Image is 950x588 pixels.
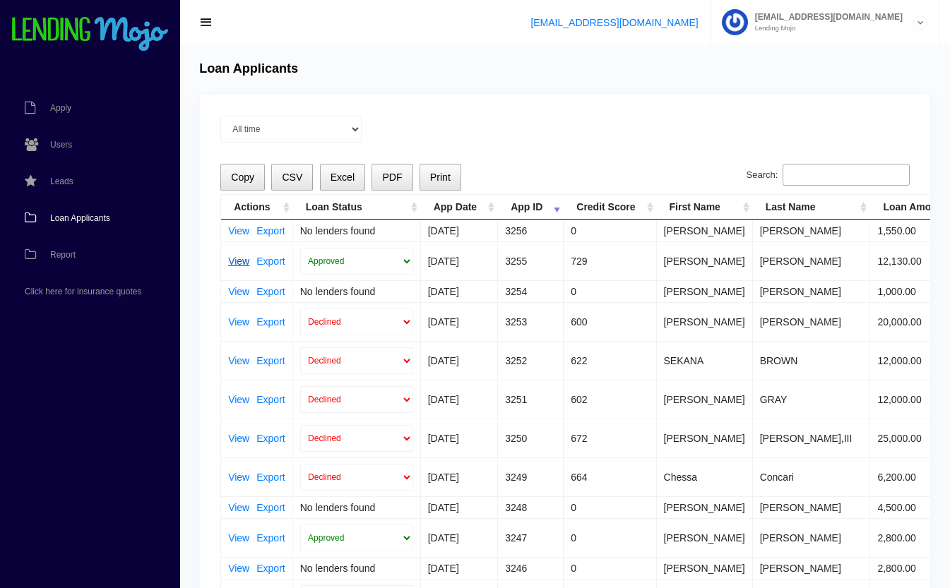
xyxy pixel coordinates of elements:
[220,164,265,191] button: Copy
[753,557,871,579] td: [PERSON_NAME]
[657,241,753,280] td: [PERSON_NAME]
[228,472,249,482] a: View
[228,503,249,512] a: View
[753,220,871,241] td: [PERSON_NAME]
[753,518,871,557] td: [PERSON_NAME]
[748,25,903,32] small: Lending Mojo
[256,356,285,366] a: Export
[256,226,285,236] a: Export
[564,302,656,341] td: 600
[228,533,249,543] a: View
[372,164,412,191] button: PDF
[498,496,564,518] td: 3248
[498,280,564,302] td: 3254
[498,457,564,496] td: 3249
[50,214,110,222] span: Loan Applicants
[564,341,656,380] td: 622
[657,557,753,579] td: [PERSON_NAME]
[753,195,871,220] th: Last Name: activate to sort column ascending
[271,164,313,191] button: CSV
[657,341,753,380] td: SEKANA
[657,457,753,496] td: Chessa
[421,280,498,302] td: [DATE]
[320,164,366,191] button: Excel
[256,563,285,573] a: Export
[498,341,564,380] td: 3252
[50,251,76,259] span: Report
[231,172,254,183] span: Copy
[498,195,564,220] th: App ID: activate to sort column ascending
[498,302,564,341] td: 3253
[498,380,564,419] td: 3251
[564,220,656,241] td: 0
[421,557,498,579] td: [DATE]
[530,17,698,28] a: [EMAIL_ADDRESS][DOMAIN_NAME]
[421,496,498,518] td: [DATE]
[421,302,498,341] td: [DATE]
[228,317,249,327] a: View
[228,395,249,404] a: View
[228,563,249,573] a: View
[382,172,402,183] span: PDF
[564,241,656,280] td: 729
[753,302,871,341] td: [PERSON_NAME]
[25,287,141,296] span: Click here for insurance quotes
[564,496,656,518] td: 0
[564,380,656,419] td: 602
[256,472,285,482] a: Export
[293,496,421,518] td: No lenders found
[564,457,656,496] td: 664
[256,533,285,543] a: Export
[657,419,753,457] td: [PERSON_NAME]
[228,226,249,236] a: View
[293,557,421,579] td: No lenders found
[498,419,564,457] td: 3250
[722,9,748,35] img: Profile image
[256,317,285,327] a: Export
[228,256,249,266] a: View
[498,241,564,280] td: 3255
[199,61,298,77] h4: Loan Applicants
[564,280,656,302] td: 0
[221,195,293,220] th: Actions: activate to sort column ascending
[256,287,285,296] a: Export
[256,503,285,512] a: Export
[657,518,753,557] td: [PERSON_NAME]
[657,380,753,419] td: [PERSON_NAME]
[748,13,903,21] span: [EMAIL_ADDRESS][DOMAIN_NAME]
[228,356,249,366] a: View
[256,395,285,404] a: Export
[747,164,910,186] label: Search:
[783,164,910,186] input: Search:
[498,518,564,557] td: 3247
[753,241,871,280] td: [PERSON_NAME]
[430,172,451,183] span: Print
[293,195,421,220] th: Loan Status: activate to sort column ascending
[564,419,656,457] td: 672
[331,172,355,183] span: Excel
[657,220,753,241] td: [PERSON_NAME]
[657,496,753,518] td: [PERSON_NAME]
[228,287,249,296] a: View
[11,17,170,52] img: logo-small.png
[753,419,871,457] td: [PERSON_NAME],III
[498,557,564,579] td: 3246
[421,341,498,380] td: [DATE]
[753,280,871,302] td: [PERSON_NAME]
[50,177,73,186] span: Leads
[50,104,71,112] span: Apply
[256,256,285,266] a: Export
[421,518,498,557] td: [DATE]
[228,433,249,443] a: View
[256,433,285,443] a: Export
[293,220,421,241] td: No lenders found
[420,164,461,191] button: Print
[564,518,656,557] td: 0
[564,557,656,579] td: 0
[657,280,753,302] td: [PERSON_NAME]
[421,457,498,496] td: [DATE]
[564,195,656,220] th: Credit Score: activate to sort column ascending
[421,380,498,419] td: [DATE]
[421,195,498,220] th: App Date: activate to sort column ascending
[753,341,871,380] td: BROWN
